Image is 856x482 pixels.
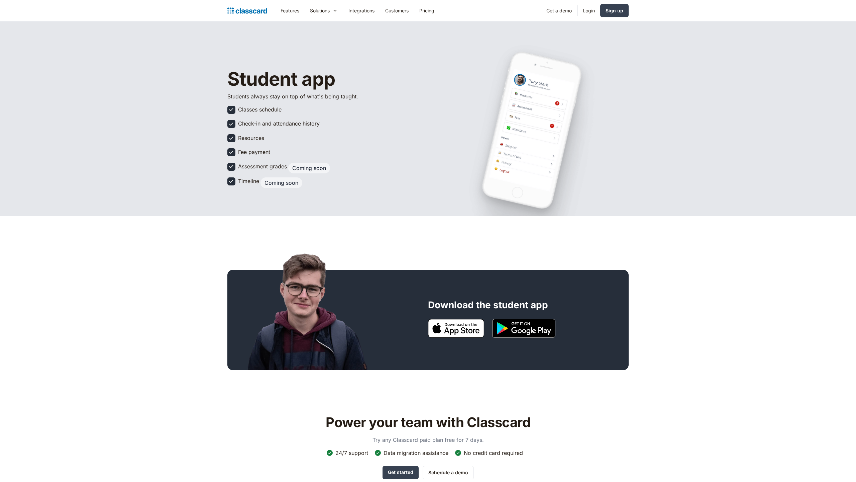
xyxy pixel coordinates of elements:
[322,414,534,430] h2: Power your team with Classcard
[335,449,368,457] div: 24/7 support
[238,177,259,185] div: Timeline
[275,3,305,18] a: Features
[238,134,264,142] div: Resources
[361,436,495,444] p: Try any Classcard paid plan free for 7 days.
[343,3,380,18] a: Integrations
[428,299,548,311] h3: Download the student app
[238,163,287,170] div: Assessment grades
[238,106,282,113] div: Classes schedule
[227,69,401,90] h1: Student app
[423,466,474,479] a: Schedule a demo
[227,6,267,15] a: Logo
[238,148,270,156] div: Fee payment
[383,466,419,479] a: Get started
[384,449,448,457] div: Data migration assistance
[310,7,330,14] div: Solutions
[292,165,326,171] div: Coming soon
[606,7,623,14] div: Sign up
[227,92,368,100] p: Students always stay on top of what's being taught.
[264,179,298,186] div: Coming soon
[414,3,440,18] a: Pricing
[600,4,629,17] a: Sign up
[380,3,414,18] a: Customers
[305,3,343,18] div: Solutions
[464,449,523,457] div: No credit card required
[238,120,320,127] div: Check-in and attendance history
[577,3,600,18] a: Login
[541,3,577,18] a: Get a demo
